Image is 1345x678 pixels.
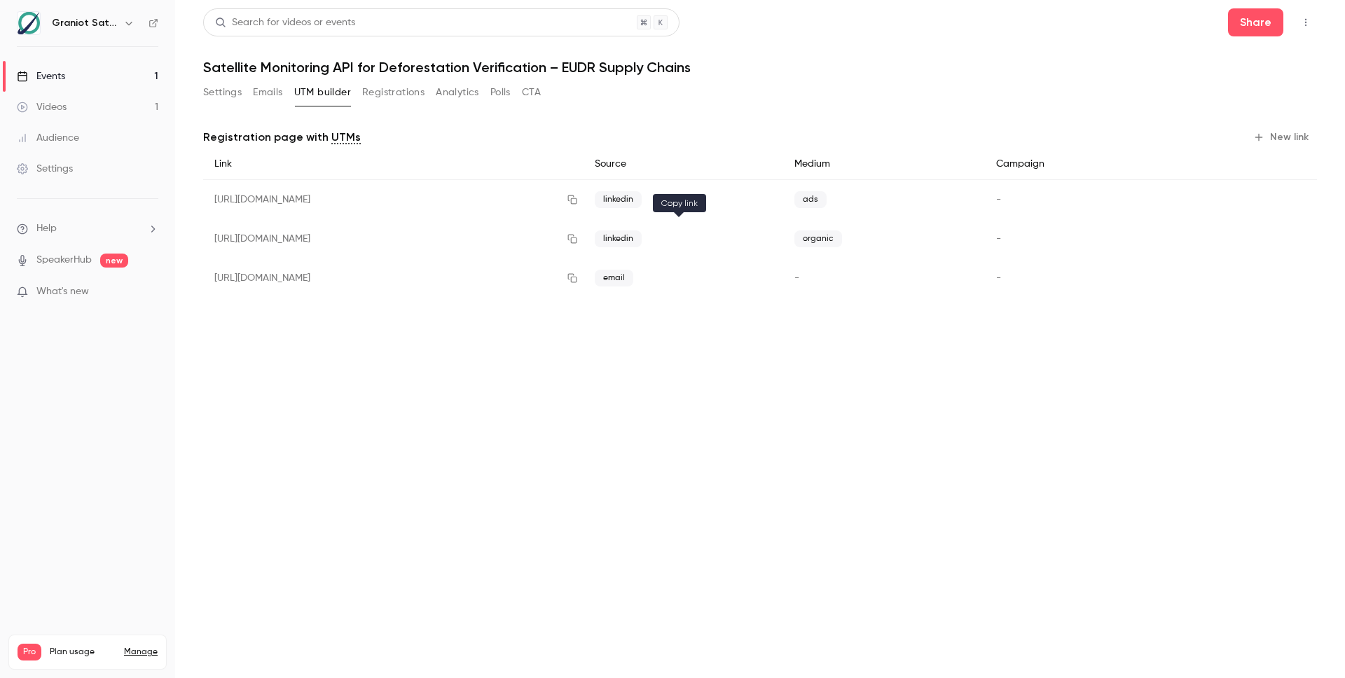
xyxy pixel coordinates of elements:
[985,148,1188,180] div: Campaign
[36,221,57,236] span: Help
[253,81,282,104] button: Emails
[18,12,40,34] img: Graniot Satellite Technologies SL
[203,180,584,220] div: [URL][DOMAIN_NAME]
[794,191,827,208] span: ads
[595,230,642,247] span: linkedin
[436,81,479,104] button: Analytics
[203,258,584,298] div: [URL][DOMAIN_NAME]
[294,81,351,104] button: UTM builder
[17,221,158,236] li: help-dropdown-opener
[100,254,128,268] span: new
[17,100,67,114] div: Videos
[362,81,425,104] button: Registrations
[331,129,361,146] a: UTMs
[17,131,79,145] div: Audience
[203,219,584,258] div: [URL][DOMAIN_NAME]
[595,270,633,286] span: email
[203,59,1317,76] h1: Satellite Monitoring API for Deforestation Verification – EUDR Supply Chains
[18,644,41,660] span: Pro
[1228,8,1283,36] button: Share
[203,148,584,180] div: Link
[522,81,541,104] button: CTA
[794,230,842,247] span: organic
[36,284,89,299] span: What's new
[17,162,73,176] div: Settings
[50,646,116,658] span: Plan usage
[595,191,642,208] span: linkedin
[124,646,158,658] a: Manage
[52,16,118,30] h6: Graniot Satellite Technologies SL
[794,273,799,283] span: -
[996,195,1001,205] span: -
[996,273,1001,283] span: -
[203,81,242,104] button: Settings
[17,69,65,83] div: Events
[996,234,1001,244] span: -
[783,148,985,180] div: Medium
[215,15,355,30] div: Search for videos or events
[1248,126,1317,148] button: New link
[584,148,783,180] div: Source
[203,129,361,146] p: Registration page with
[36,253,92,268] a: SpeakerHub
[490,81,511,104] button: Polls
